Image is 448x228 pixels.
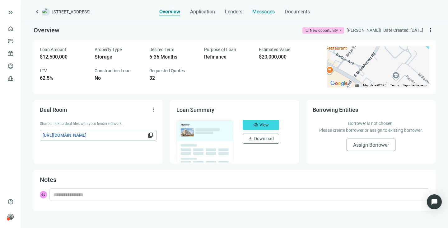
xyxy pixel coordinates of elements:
[243,120,279,130] button: visibilityView
[149,68,185,73] span: Requested Quotes
[252,9,275,15] span: Messages
[40,47,66,52] span: Loan Amount
[40,176,56,183] span: Notes
[243,134,279,144] button: downloadDownload
[95,54,142,60] div: Storage
[248,136,253,141] span: download
[176,107,214,113] span: Loan Summary
[34,8,41,16] a: keyboard_arrow_left
[159,9,180,15] span: Overview
[259,122,269,127] span: View
[40,54,87,60] div: $12,500,000
[225,9,242,15] span: Lenders
[310,27,338,34] div: New opportunity
[95,47,122,52] span: Property Type
[7,50,12,57] span: account_balance
[149,75,197,81] div: 32
[259,54,306,60] div: $20,000,000
[42,8,50,16] img: deal-logo
[7,9,14,16] button: keyboard_double_arrow_right
[95,75,142,81] div: No
[7,199,14,205] span: help
[149,54,197,60] div: 6-36 Months
[403,83,427,87] a: Report a map error
[427,194,442,209] div: Open Intercom Messenger
[363,83,386,87] span: Map data ©2025
[40,121,123,126] span: Share a link to deal files with your lender network.
[7,214,14,220] span: person
[347,27,381,34] div: [PERSON_NAME] |
[95,68,131,73] span: Construction Loan
[40,68,47,73] span: LTV
[253,122,258,127] span: visibility
[313,107,358,113] span: Borrowing Entities
[355,83,359,88] button: Keyboard shortcuts
[254,136,274,141] span: Download
[347,139,395,151] button: Assign Borrower
[52,9,91,15] span: [STREET_ADDRESS]
[40,107,67,113] span: Deal Room
[150,107,156,113] span: more_vert
[204,54,251,60] div: Refinance
[34,26,59,34] span: Overview
[285,9,310,15] span: Documents
[190,9,215,15] span: Application
[43,132,146,139] span: [URL][DOMAIN_NAME]
[383,27,423,34] div: Date Created: [DATE]
[259,47,290,52] span: Estimated Value
[175,118,236,164] img: dealOverviewImg
[319,127,423,134] p: Please create borrower or assign to existing borrower.
[148,105,158,115] button: more_vert
[305,28,309,33] span: bookmark
[427,27,434,33] span: more_vert
[390,83,399,87] a: Terms (opens in new tab)
[319,120,423,127] p: Borrower is not chosen.
[329,79,349,88] img: Google
[353,142,389,148] span: Assign Borrower
[426,25,436,35] button: more_vert
[204,47,236,52] span: Purpose of Loan
[149,47,174,52] span: Desired Term
[40,191,47,198] span: GJ
[329,79,349,88] a: Open this area in Google Maps (opens a new window)
[40,75,87,81] div: 62.5%
[147,132,154,138] span: content_copy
